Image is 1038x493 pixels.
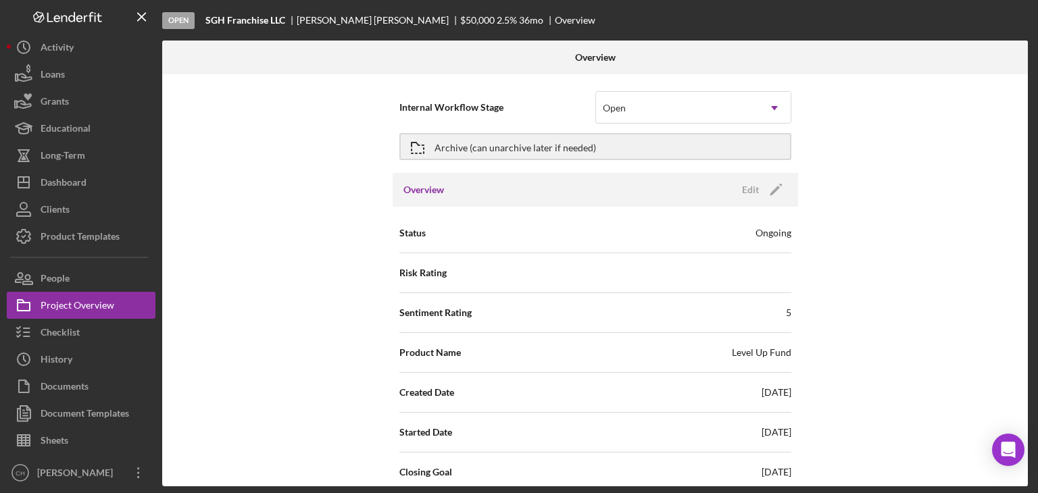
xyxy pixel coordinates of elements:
[399,226,426,240] span: Status
[399,266,447,280] span: Risk Rating
[403,183,444,197] h3: Overview
[435,134,596,159] div: Archive (can unarchive later if needed)
[162,12,195,29] div: Open
[460,14,495,26] span: $50,000
[41,292,114,322] div: Project Overview
[41,34,74,64] div: Activity
[575,52,616,63] b: Overview
[399,425,452,439] span: Started Date
[41,169,86,199] div: Dashboard
[762,465,791,479] div: [DATE]
[399,101,595,114] span: Internal Workflow Stage
[7,223,155,250] button: Product Templates
[41,142,85,172] div: Long-Term
[399,465,452,479] span: Closing Goal
[205,15,285,26] b: SGH Franchise LLC
[7,292,155,319] button: Project Overview
[399,346,461,359] span: Product Name
[7,265,155,292] button: People
[7,400,155,427] button: Document Templates
[41,400,129,430] div: Document Templates
[399,306,472,319] span: Sentiment Rating
[555,15,595,26] div: Overview
[7,373,155,400] button: Documents
[7,34,155,61] button: Activity
[786,306,791,319] div: 5
[399,133,791,160] button: Archive (can unarchive later if needed)
[7,169,155,196] button: Dashboard
[762,386,791,399] div: [DATE]
[7,427,155,454] button: Sheets
[41,115,91,145] div: Educational
[519,15,543,26] div: 36 mo
[497,15,517,26] div: 2.5 %
[297,15,460,26] div: [PERSON_NAME] [PERSON_NAME]
[16,469,25,477] text: CH
[7,88,155,115] button: Grants
[41,346,72,376] div: History
[399,386,454,399] span: Created Date
[603,103,626,113] div: Open
[756,226,791,240] div: Ongoing
[7,142,155,169] button: Long-Term
[732,346,791,359] div: Level Up Fund
[742,180,759,200] div: Edit
[7,459,155,486] button: CH[PERSON_NAME]
[41,427,68,457] div: Sheets
[762,425,791,439] div: [DATE]
[734,180,787,200] button: Edit
[7,196,155,223] button: Clients
[41,88,69,118] div: Grants
[7,346,155,373] button: History
[992,434,1024,466] div: Open Intercom Messenger
[7,115,155,142] button: Educational
[41,319,80,349] div: Checklist
[41,265,70,295] div: People
[41,61,65,91] div: Loans
[7,319,155,346] button: Checklist
[34,459,122,490] div: [PERSON_NAME]
[7,61,155,88] button: Loans
[41,196,70,226] div: Clients
[41,223,120,253] div: Product Templates
[41,373,89,403] div: Documents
